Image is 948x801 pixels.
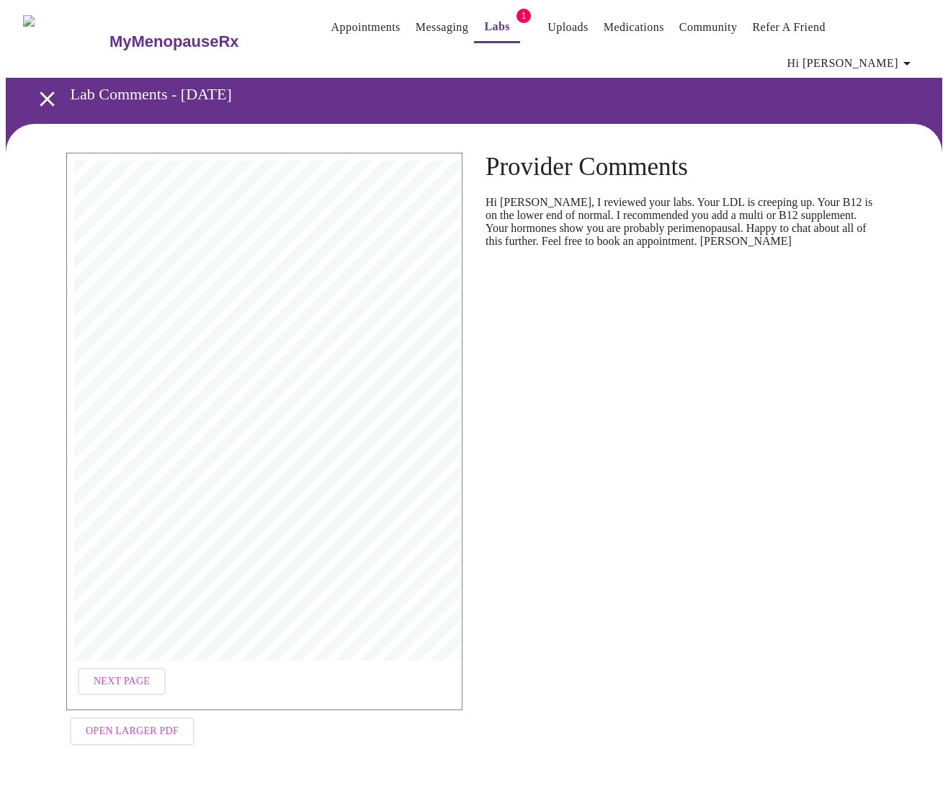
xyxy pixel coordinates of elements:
button: Next Page [78,668,166,696]
a: Labs [484,17,510,37]
h4: Provider Comments [486,153,882,182]
a: Messaging [416,17,468,37]
p: Hi [PERSON_NAME], I reviewed your labs. Your LDL is creeping up. Your B12 is on the lower end of ... [486,196,882,248]
button: Refer a Friend [746,13,831,42]
span: Open Larger PDF [86,722,179,740]
button: open drawer [26,78,68,120]
button: Medications [598,13,670,42]
button: Uploads [542,13,594,42]
button: Community [674,13,743,42]
button: Labs [474,12,520,43]
a: Community [679,17,738,37]
span: 1 [517,9,531,23]
img: MyMenopauseRx Logo [23,15,107,69]
a: Uploads [547,17,589,37]
h3: Lab Comments - [DATE] [71,85,868,104]
button: Messaging [410,13,474,42]
a: MyMenopauseRx [107,17,296,67]
span: Next Page [94,673,150,691]
a: Medications [604,17,664,37]
button: Appointments [326,13,406,42]
h3: MyMenopauseRx [109,32,239,51]
span: Hi [PERSON_NAME] [787,53,916,73]
button: Open Larger PDF [70,717,194,746]
a: Appointments [331,17,401,37]
button: Hi [PERSON_NAME] [782,49,921,78]
a: Refer a Friend [752,17,826,37]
